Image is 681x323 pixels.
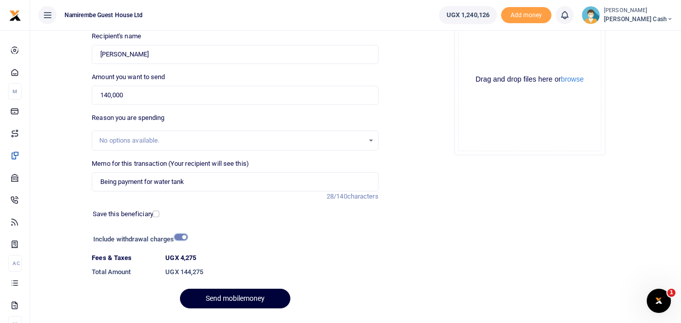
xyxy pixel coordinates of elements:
[501,11,551,18] a: Add money
[439,6,497,24] a: UGX 1,240,126
[501,7,551,24] span: Add money
[93,209,153,219] label: Save this beneficiary
[8,255,22,272] li: Ac
[454,4,605,155] div: File Uploader
[9,11,21,19] a: logo-small logo-large logo-large
[647,289,671,313] iframe: Intercom live chat
[9,10,21,22] img: logo-small
[165,268,378,276] h6: UGX 144,275
[92,45,378,64] input: Loading name...
[88,253,161,263] dt: Fees & Taxes
[327,192,347,200] span: 28/140
[165,253,196,263] label: UGX 4,275
[604,7,673,15] small: [PERSON_NAME]
[60,11,147,20] span: Namirembe Guest House Ltd
[92,31,141,41] label: Recipient's name
[582,6,673,24] a: profile-user [PERSON_NAME] [PERSON_NAME] Cash
[92,172,378,191] input: Enter extra information
[92,159,249,169] label: Memo for this transaction (Your recipient will see this)
[582,6,600,24] img: profile-user
[667,289,675,297] span: 1
[180,289,290,308] button: Send mobilemoney
[92,86,378,105] input: UGX
[459,75,601,84] div: Drag and drop files here or
[561,76,584,83] button: browse
[447,10,489,20] span: UGX 1,240,126
[435,6,501,24] li: Wallet ballance
[501,7,551,24] li: Toup your wallet
[92,72,165,82] label: Amount you want to send
[92,268,157,276] h6: Total Amount
[99,136,363,146] div: No options available.
[93,235,183,243] h6: Include withdrawal charges
[92,113,164,123] label: Reason you are spending
[604,15,673,24] span: [PERSON_NAME] Cash
[347,192,379,200] span: characters
[8,83,22,100] li: M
